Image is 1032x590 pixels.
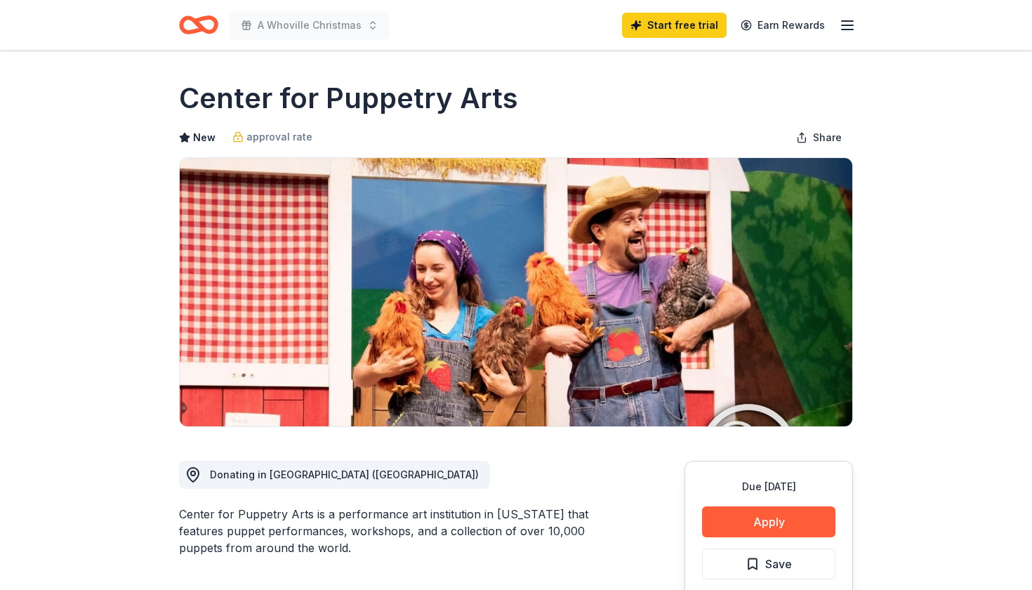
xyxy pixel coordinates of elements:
[232,129,312,145] a: approval rate
[230,11,390,39] button: A Whoville Christmas
[702,478,835,495] div: Due [DATE]
[622,13,727,38] a: Start free trial
[765,555,792,573] span: Save
[732,13,833,38] a: Earn Rewards
[702,549,835,579] button: Save
[179,506,617,556] div: Center for Puppetry Arts is a performance art institution in [US_STATE] that features puppet perf...
[258,17,362,34] span: A Whoville Christmas
[180,158,852,426] img: Image for Center for Puppetry Arts
[702,506,835,537] button: Apply
[785,124,853,152] button: Share
[193,129,216,146] span: New
[179,8,218,41] a: Home
[179,79,518,118] h1: Center for Puppetry Arts
[246,129,312,145] span: approval rate
[210,468,479,480] span: Donating in [GEOGRAPHIC_DATA] ([GEOGRAPHIC_DATA])
[813,129,842,146] span: Share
